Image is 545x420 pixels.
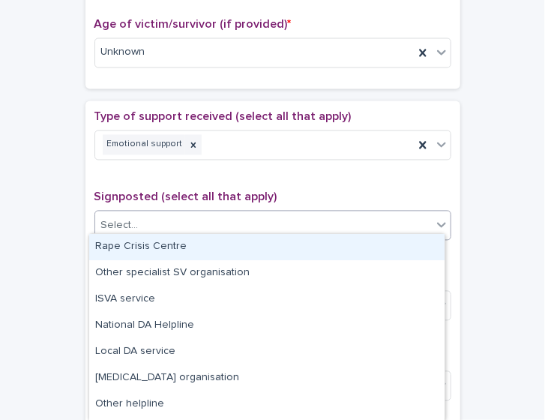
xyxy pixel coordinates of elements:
span: Age of victim/survivor (if provided) [94,18,292,30]
span: Unknown [101,45,145,61]
span: Signposted (select all that apply) [94,191,277,203]
div: Other specialist SV organisation [89,260,445,286]
div: Other counselling organisation [89,365,445,391]
div: Emotional support [103,135,185,155]
div: ISVA service [89,286,445,313]
div: National DA Helpline [89,313,445,339]
span: Type of support received (select all that apply) [94,111,352,123]
div: Select... [101,218,139,234]
div: Local DA service [89,339,445,365]
div: Rape Crisis Centre [89,234,445,260]
div: Other helpline [89,391,445,418]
